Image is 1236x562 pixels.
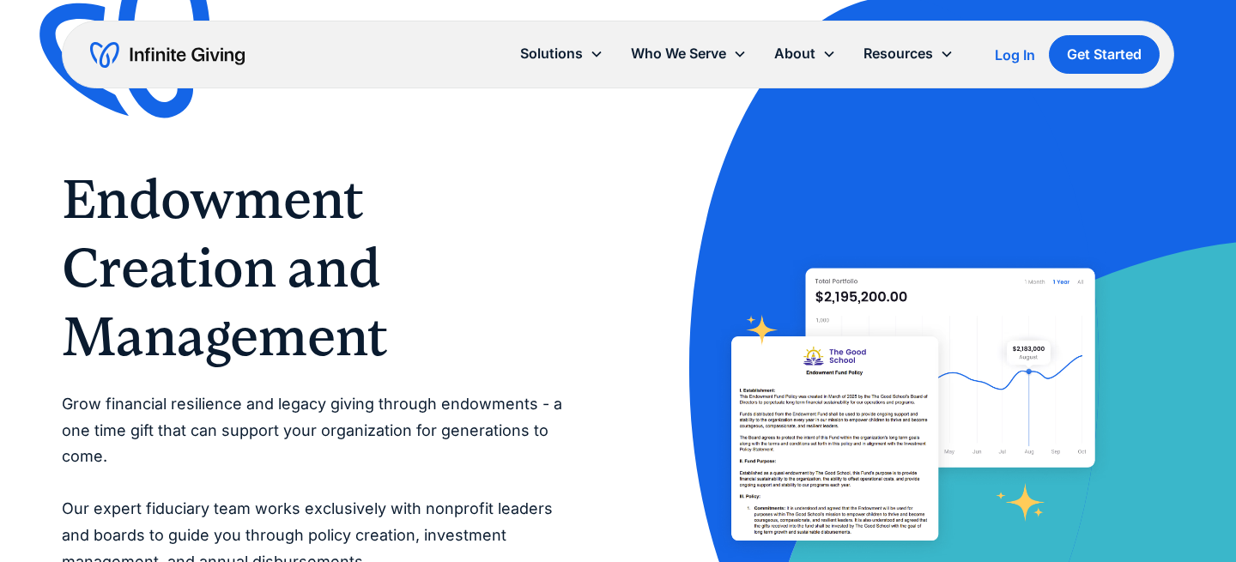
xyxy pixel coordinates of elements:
div: Solutions [520,42,583,65]
div: Solutions [506,35,617,72]
div: Who We Serve [617,35,760,72]
a: home [90,41,245,69]
div: Resources [863,42,933,65]
h1: Endowment Creation and Management [62,165,584,371]
div: About [760,35,850,72]
div: Resources [850,35,967,72]
div: About [774,42,815,65]
div: Log In [995,48,1035,62]
img: Infinite Giving’s endowment software makes it easy for donors to give. [713,252,1113,561]
a: Get Started [1049,35,1160,74]
div: Who We Serve [631,42,726,65]
a: Log In [995,45,1035,65]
